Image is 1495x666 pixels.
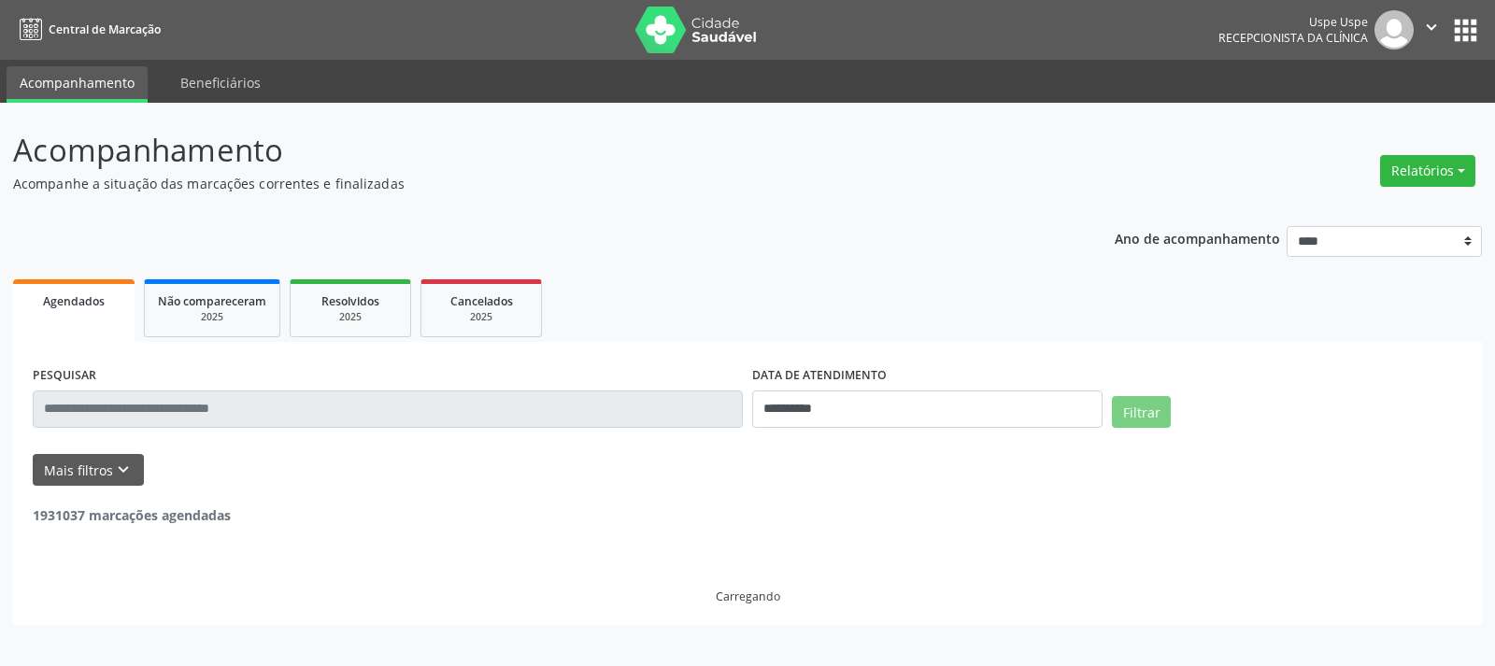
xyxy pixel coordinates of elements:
[450,293,513,309] span: Cancelados
[33,361,96,390] label: PESQUISAR
[1218,14,1368,30] div: Uspe Uspe
[43,293,105,309] span: Agendados
[13,174,1041,193] p: Acompanhe a situação das marcações correntes e finalizadas
[7,66,148,103] a: Acompanhamento
[1112,396,1171,428] button: Filtrar
[716,588,780,604] div: Carregando
[1380,155,1475,187] button: Relatórios
[434,310,528,324] div: 2025
[304,310,397,324] div: 2025
[33,454,144,487] button: Mais filtroskeyboard_arrow_down
[1421,17,1442,37] i: 
[1218,30,1368,46] span: Recepcionista da clínica
[1115,226,1280,249] p: Ano de acompanhamento
[49,21,161,37] span: Central de Marcação
[167,66,274,99] a: Beneficiários
[33,506,231,524] strong: 1931037 marcações agendadas
[13,14,161,45] a: Central de Marcação
[158,293,266,309] span: Não compareceram
[1449,14,1482,47] button: apps
[1374,10,1414,50] img: img
[158,310,266,324] div: 2025
[321,293,379,309] span: Resolvidos
[13,127,1041,174] p: Acompanhamento
[752,361,887,390] label: DATA DE ATENDIMENTO
[113,460,134,480] i: keyboard_arrow_down
[1414,10,1449,50] button: 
